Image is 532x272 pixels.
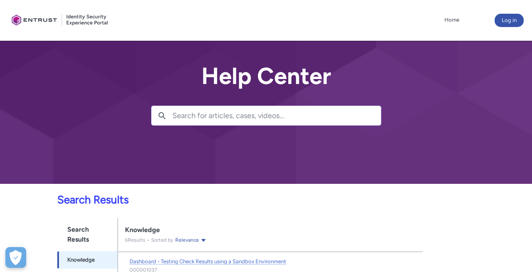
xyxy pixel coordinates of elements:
[5,247,26,268] div: Cookie Preferences
[145,236,207,244] div: Sorted by
[67,256,95,264] span: Knowledge
[5,247,26,268] button: Open Preferences
[5,192,423,208] p: Search Results
[57,218,118,251] h1: Search Results
[145,237,151,243] span: •
[130,258,286,265] span: Dashboard - Testing Check Results using a Sandbox Environment
[172,106,381,125] input: Search for articles, cases, videos...
[495,14,524,27] button: Log in
[57,251,118,269] a: Knowledge
[125,236,145,244] p: 6 Results
[442,14,461,26] a: Home
[151,63,381,89] h2: Help Center
[175,236,207,244] button: Relevance
[152,106,172,125] button: Search
[125,226,415,234] div: Knowledge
